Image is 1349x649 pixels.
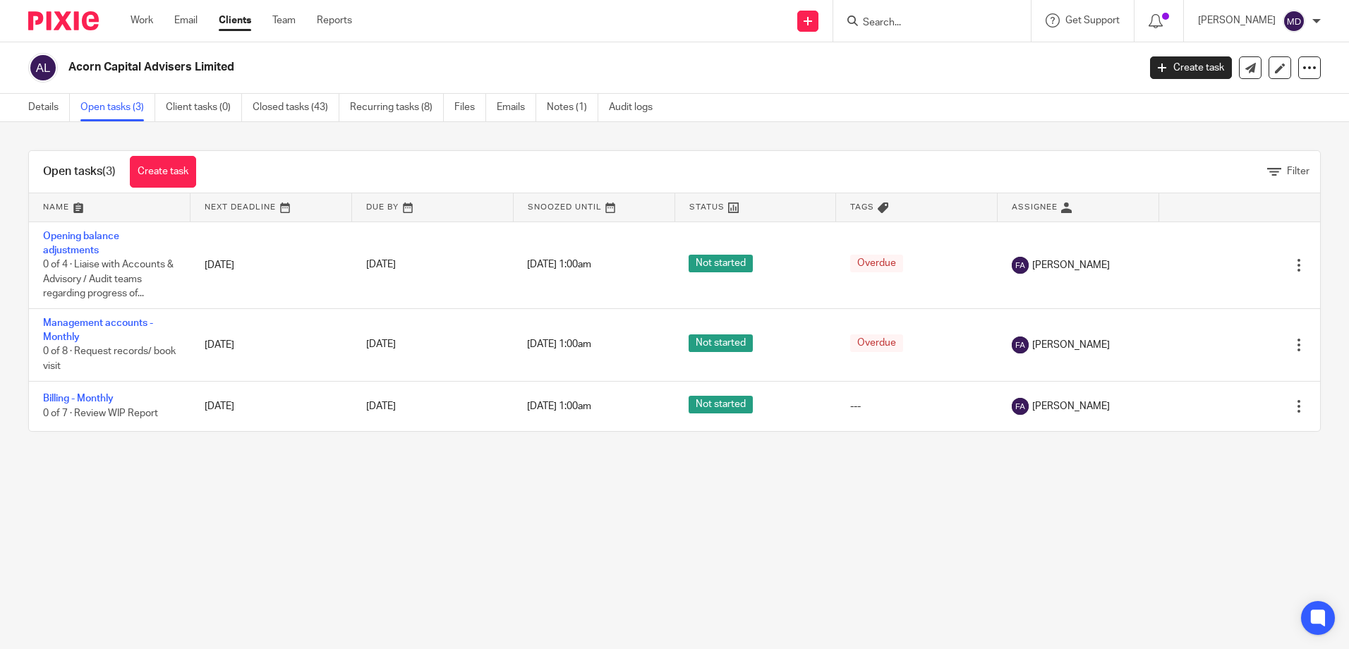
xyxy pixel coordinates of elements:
[689,334,753,352] span: Not started
[497,94,536,121] a: Emails
[454,94,486,121] a: Files
[317,13,352,28] a: Reports
[528,203,602,211] span: Snoozed Until
[190,222,352,308] td: [DATE]
[850,334,903,352] span: Overdue
[350,94,444,121] a: Recurring tasks (8)
[1150,56,1232,79] a: Create task
[43,408,158,418] span: 0 of 7 · Review WIP Report
[219,13,251,28] a: Clients
[28,94,70,121] a: Details
[527,260,591,270] span: [DATE] 1:00am
[166,94,242,121] a: Client tasks (0)
[80,94,155,121] a: Open tasks (3)
[366,401,396,411] span: [DATE]
[253,94,339,121] a: Closed tasks (43)
[68,60,917,75] h2: Acorn Capital Advisers Limited
[130,156,196,188] a: Create task
[850,203,874,211] span: Tags
[689,255,753,272] span: Not started
[861,17,988,30] input: Search
[43,231,119,255] a: Opening balance adjustments
[609,94,663,121] a: Audit logs
[190,308,352,381] td: [DATE]
[28,53,58,83] img: svg%3E
[43,164,116,179] h1: Open tasks
[28,11,99,30] img: Pixie
[689,396,753,413] span: Not started
[43,347,176,372] span: 0 of 8 · Request records/ book visit
[1012,336,1029,353] img: svg%3E
[527,401,591,411] span: [DATE] 1:00am
[1012,398,1029,415] img: svg%3E
[1283,10,1305,32] img: svg%3E
[174,13,198,28] a: Email
[1032,338,1110,352] span: [PERSON_NAME]
[1032,258,1110,272] span: [PERSON_NAME]
[1032,399,1110,413] span: [PERSON_NAME]
[689,203,725,211] span: Status
[1287,166,1309,176] span: Filter
[850,399,984,413] div: ---
[190,381,352,431] td: [DATE]
[43,260,174,298] span: 0 of 4 · Liaise with Accounts & Advisory / Audit teams regarding progress of...
[366,260,396,270] span: [DATE]
[547,94,598,121] a: Notes (1)
[1065,16,1120,25] span: Get Support
[527,340,591,350] span: [DATE] 1:00am
[131,13,153,28] a: Work
[102,166,116,177] span: (3)
[366,340,396,350] span: [DATE]
[43,318,153,342] a: Management accounts - Monthly
[850,255,903,272] span: Overdue
[43,394,114,404] a: Billing - Monthly
[1012,257,1029,274] img: svg%3E
[272,13,296,28] a: Team
[1198,13,1276,28] p: [PERSON_NAME]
